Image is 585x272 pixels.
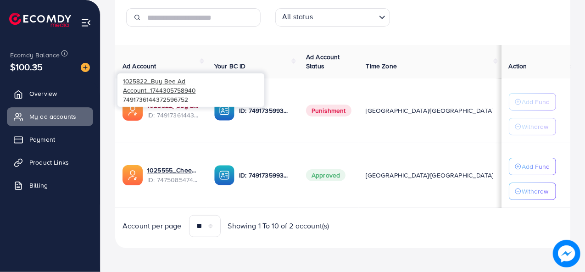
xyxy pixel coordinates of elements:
button: Withdraw [509,118,556,135]
span: Ad Account [123,61,156,71]
span: My ad accounts [29,112,76,121]
span: ID: 7491736144372596752 [147,111,200,120]
button: Withdraw [509,183,556,200]
img: image [553,240,580,267]
span: Action [509,61,527,71]
div: <span class='underline'>1025555_Cheena Traders Ad Account_1740428978835</span></br>74750854746178... [147,166,200,184]
input: Search for option [316,10,375,24]
span: Overview [29,89,57,98]
span: Showing 1 To 10 of 2 account(s) [228,221,329,231]
span: Product Links [29,158,69,167]
a: 1025555_Cheena Traders Ad Account_1740428978835 [147,166,200,175]
p: ID: 7491735993041715216 [239,170,291,181]
span: Ecomdy Balance [10,50,60,60]
span: Approved [306,169,345,181]
span: Your BC ID [214,61,246,71]
a: Billing [7,176,93,194]
button: Add Fund [509,93,556,111]
span: [GEOGRAPHIC_DATA]/[GEOGRAPHIC_DATA] [366,106,494,115]
img: image [81,63,90,72]
img: menu [81,17,91,28]
img: ic-ba-acc.ded83a64.svg [214,165,234,185]
span: All status [280,10,315,24]
p: ID: 7491735993041715216 [239,105,291,116]
img: ic-ads-acc.e4c84228.svg [123,100,143,121]
img: ic-ads-acc.e4c84228.svg [123,165,143,185]
a: Payment [7,130,93,149]
span: $100.35 [10,60,43,73]
div: 7491736144372596752 [117,73,264,106]
span: Billing [29,181,48,190]
span: Punishment [306,105,351,117]
span: Ad Account Status [306,52,340,71]
span: Payment [29,135,55,144]
div: Search for option [275,8,390,27]
span: [GEOGRAPHIC_DATA]/[GEOGRAPHIC_DATA] [366,171,494,180]
img: logo [9,13,71,27]
span: Account per page [123,221,182,231]
span: ID: 7475085474617819153 [147,175,200,184]
p: Withdraw [522,121,549,132]
img: ic-ba-acc.ded83a64.svg [214,100,234,121]
a: Overview [7,84,93,103]
a: Product Links [7,153,93,172]
span: Time Zone [366,61,397,71]
p: Add Fund [522,161,550,172]
a: My ad accounts [7,107,93,126]
p: Withdraw [522,186,549,197]
button: Add Fund [509,158,556,175]
p: Add Fund [522,96,550,107]
span: 1025822_Buy Bee Ad Account_1744305758940 [123,77,195,94]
